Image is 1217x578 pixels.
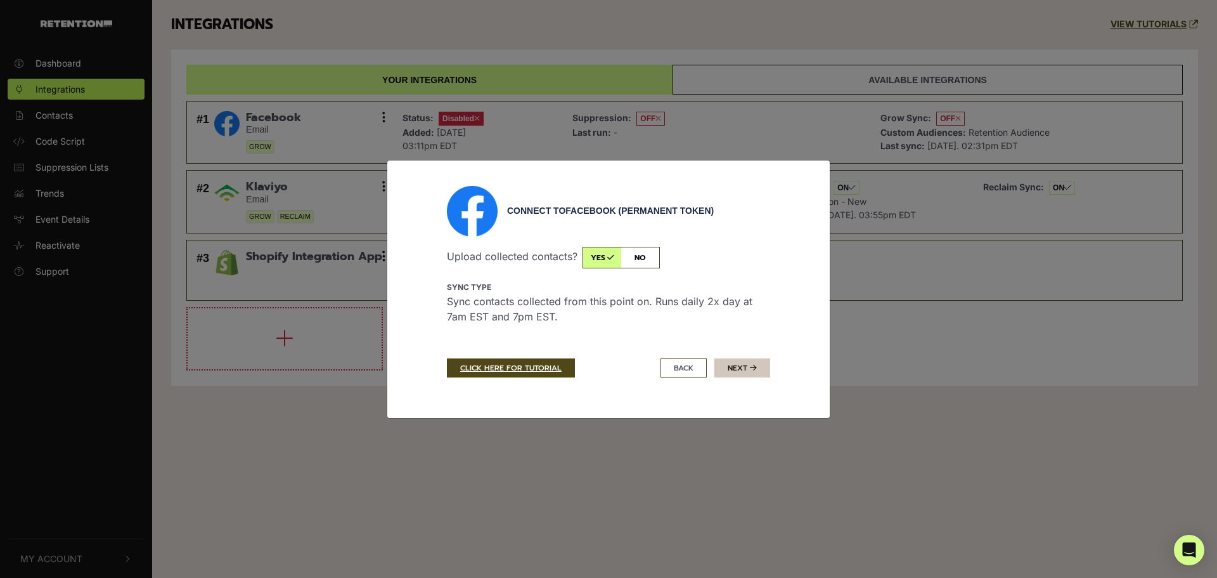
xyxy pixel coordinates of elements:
button: BACK [660,358,707,378]
span: Sync contacts collected from this point on. Runs daily 2x day at 7am EST and 7pm EST. [447,295,752,323]
a: CLICK HERE FOR TUTORIAL [447,358,575,378]
p: Upload collected contacts? [447,247,770,268]
span: Facebook (Permanent Token) [565,206,714,216]
img: Facebook (Permanent Token) [447,186,498,237]
div: Connect to [507,204,770,218]
button: Next [714,358,770,378]
strong: Sync type [447,282,491,292]
div: Open Intercom Messenger [1174,535,1204,565]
